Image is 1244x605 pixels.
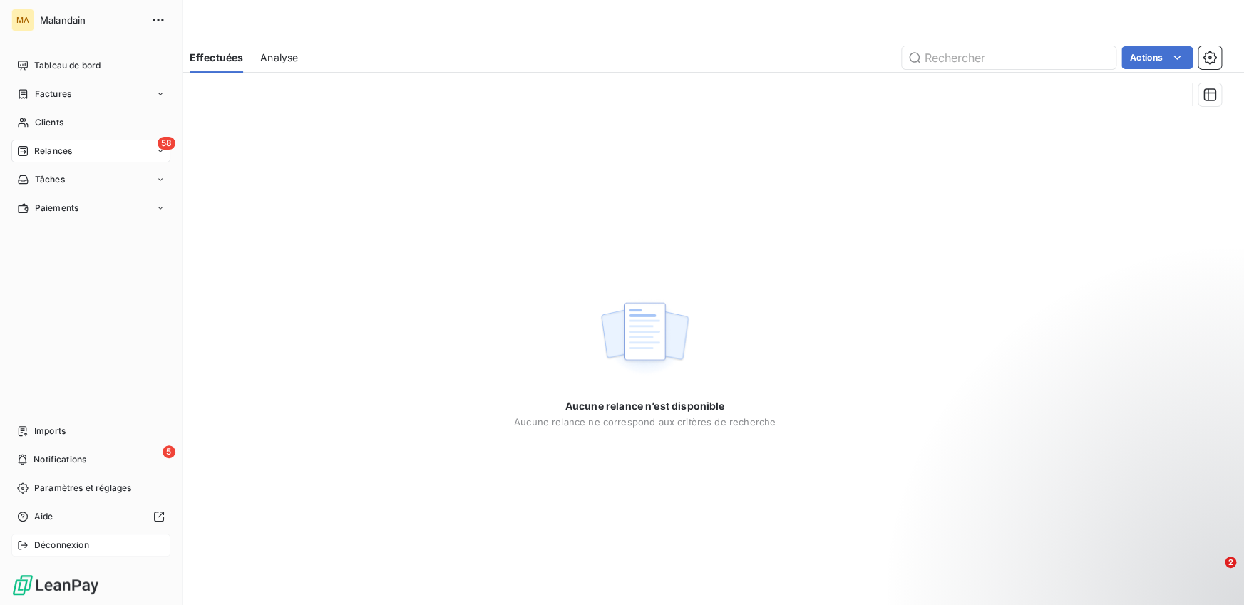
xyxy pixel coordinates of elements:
span: Paramètres et réglages [34,482,131,495]
span: Tâches [35,173,65,186]
iframe: Intercom notifications message [959,467,1244,567]
span: 2 [1225,557,1236,568]
a: Paramètres et réglages [11,477,170,500]
a: Tableau de bord [11,54,170,77]
span: Malandain [40,14,143,26]
a: Paiements [11,197,170,219]
span: Aucune relance ne correspond aux critères de recherche [514,416,776,428]
span: Aide [34,510,53,523]
input: Rechercher [902,46,1116,69]
button: Actions [1121,46,1193,69]
span: Analyse [260,51,298,65]
iframe: Intercom live chat [1196,557,1230,591]
a: Factures [11,83,170,105]
a: Imports [11,420,170,443]
span: Notifications [34,453,86,466]
div: MA [11,9,34,31]
a: Clients [11,111,170,134]
span: Clients [35,116,63,129]
span: Imports [34,425,66,438]
span: Effectuées [190,51,244,65]
span: Relances [34,145,72,157]
span: 58 [158,137,175,150]
span: Aucune relance n’est disponible [565,399,725,413]
span: Factures [35,88,71,100]
span: 5 [163,445,175,458]
img: Logo LeanPay [11,574,100,596]
span: Tableau de bord [34,59,101,72]
span: Déconnexion [34,539,89,552]
img: empty state [599,294,690,383]
a: Tâches [11,168,170,191]
a: 58Relances [11,140,170,162]
span: Paiements [35,202,78,214]
a: Aide [11,505,170,528]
